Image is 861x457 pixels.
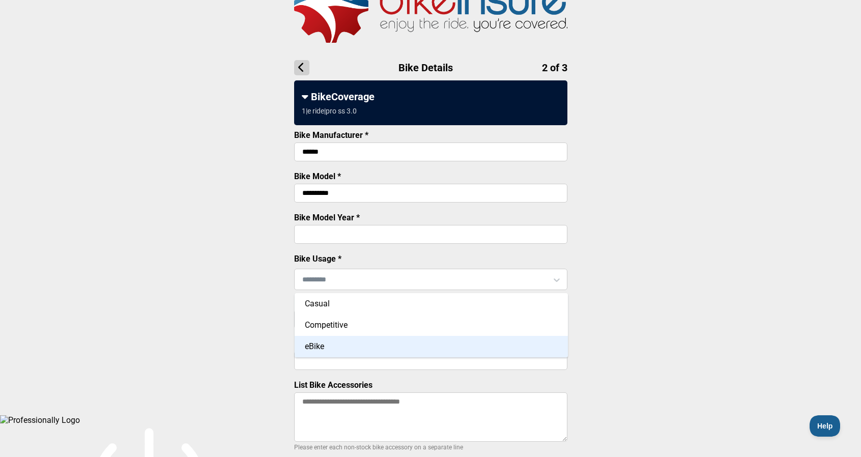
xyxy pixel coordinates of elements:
label: List Bike Accessories [294,380,372,390]
label: Bike Usage * [294,254,341,264]
p: Please enter each non-stock bike accessory on a separate line [294,441,567,453]
iframe: Toggle Customer Support [810,415,841,437]
label: Bike Purchase Price * [294,298,374,307]
span: 2 of 3 [542,62,567,74]
div: BikeCoverage [302,91,560,103]
h1: Bike Details [294,60,567,75]
div: Competitive [295,315,568,336]
label: Bike Manufacturer * [294,130,368,140]
label: Bike Serial Number [294,339,365,349]
label: Bike Model * [294,172,341,181]
div: eBike [295,336,568,357]
div: Casual [295,293,568,315]
label: Bike Model Year * [294,213,360,222]
div: 1 | e ride | pro ss 3.0 [302,107,357,115]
